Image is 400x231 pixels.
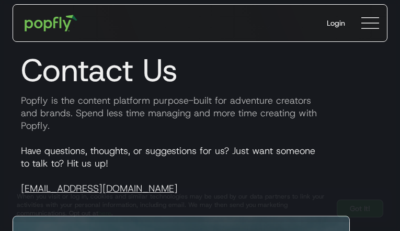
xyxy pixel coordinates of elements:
[327,18,345,28] div: Login
[98,209,111,217] a: here
[13,51,387,89] h1: Contact Us
[13,94,387,132] p: Popfly is the content platform purpose-built for adventure creators and brands. Spend less time m...
[337,200,383,217] a: Got It!
[17,7,85,39] a: home
[13,145,387,195] p: Have questions, thoughts, or suggestions for us? Just want someone to talk to? Hit us up!
[17,192,328,217] div: When you visit or log in, cookies and similar technologies may be used by our data partners to li...
[21,182,178,195] a: [EMAIL_ADDRESS][DOMAIN_NAME]
[318,9,353,37] a: Login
